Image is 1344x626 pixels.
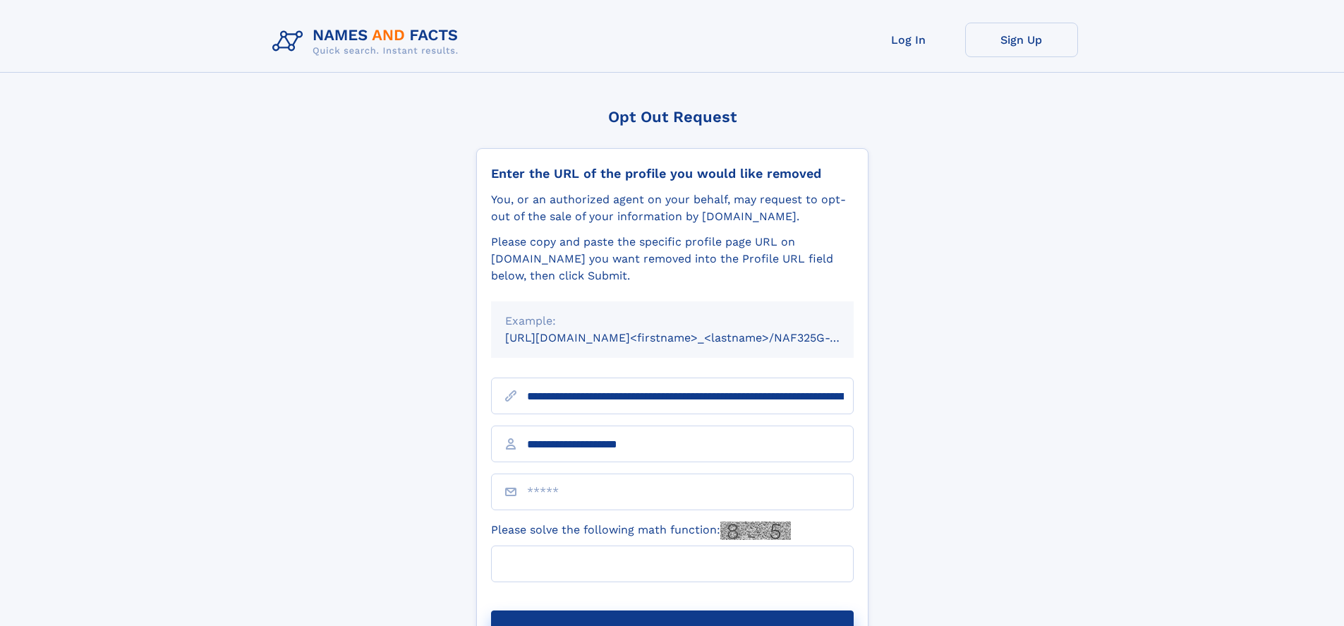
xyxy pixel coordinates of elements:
[491,234,854,284] div: Please copy and paste the specific profile page URL on [DOMAIN_NAME] you want removed into the Pr...
[491,191,854,225] div: You, or an authorized agent on your behalf, may request to opt-out of the sale of your informatio...
[505,313,840,330] div: Example:
[965,23,1078,57] a: Sign Up
[505,331,880,344] small: [URL][DOMAIN_NAME]<firstname>_<lastname>/NAF325G-xxxxxxxx
[491,522,791,540] label: Please solve the following math function:
[476,108,868,126] div: Opt Out Request
[852,23,965,57] a: Log In
[491,166,854,181] div: Enter the URL of the profile you would like removed
[267,23,470,61] img: Logo Names and Facts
